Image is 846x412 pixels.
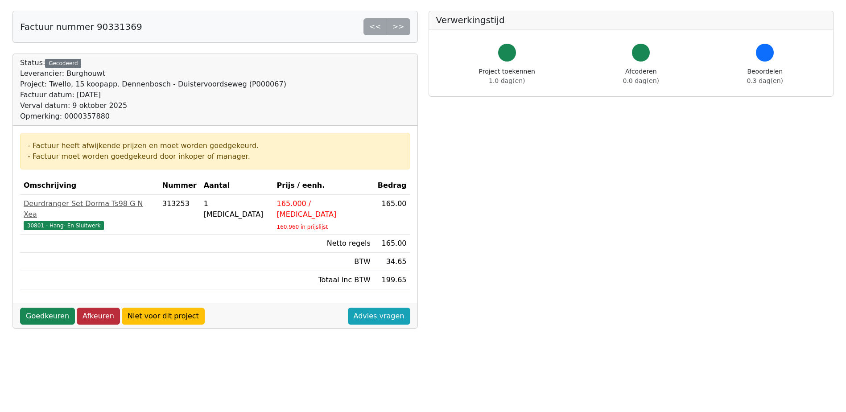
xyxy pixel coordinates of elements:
div: Afcoderen [623,67,659,86]
span: 30801 - Hang- En Sluitwerk [24,221,104,230]
div: - Factuur moet worden goedgekeurd door inkoper of manager. [28,151,403,162]
div: 1 [MEDICAL_DATA] [204,198,270,220]
a: Niet voor dit project [122,308,205,325]
div: Verval datum: 9 oktober 2025 [20,100,286,111]
th: Prijs / eenh. [273,177,374,195]
a: Deurdranger Set Dorma Ts98 G N Xea30801 - Hang- En Sluitwerk [24,198,155,231]
sub: 160.960 in prijslijst [277,224,328,230]
div: Project toekennen [479,67,535,86]
span: 0.0 dag(en) [623,77,659,84]
h5: Verwerkingstijd [436,15,826,25]
th: Aantal [200,177,273,195]
td: 313253 [159,195,200,235]
div: Beoordelen [747,67,783,86]
a: Afkeuren [77,308,120,325]
span: 1.0 dag(en) [489,77,525,84]
div: Deurdranger Set Dorma Ts98 G N Xea [24,198,155,220]
td: BTW [273,253,374,271]
td: 165.00 [374,195,410,235]
th: Bedrag [374,177,410,195]
div: Opmerking: 0000357880 [20,111,286,122]
h5: Factuur nummer 90331369 [20,21,142,32]
td: Netto regels [273,235,374,253]
div: - Factuur heeft afwijkende prijzen en moet worden goedgekeurd. [28,140,403,151]
a: Goedkeuren [20,308,75,325]
div: 165.000 / [MEDICAL_DATA] [277,198,371,220]
td: 34.65 [374,253,410,271]
td: 165.00 [374,235,410,253]
th: Omschrijving [20,177,159,195]
a: Advies vragen [348,308,410,325]
div: Factuur datum: [DATE] [20,90,286,100]
div: Gecodeerd [45,59,81,68]
td: Totaal inc BTW [273,271,374,289]
div: Project: Twello, 15 koopapp. Dennenbosch - Duistervoordseweg (P000067) [20,79,286,90]
div: Leverancier: Burghouwt [20,68,286,79]
th: Nummer [159,177,200,195]
div: Status: [20,58,286,122]
span: 0.3 dag(en) [747,77,783,84]
td: 199.65 [374,271,410,289]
